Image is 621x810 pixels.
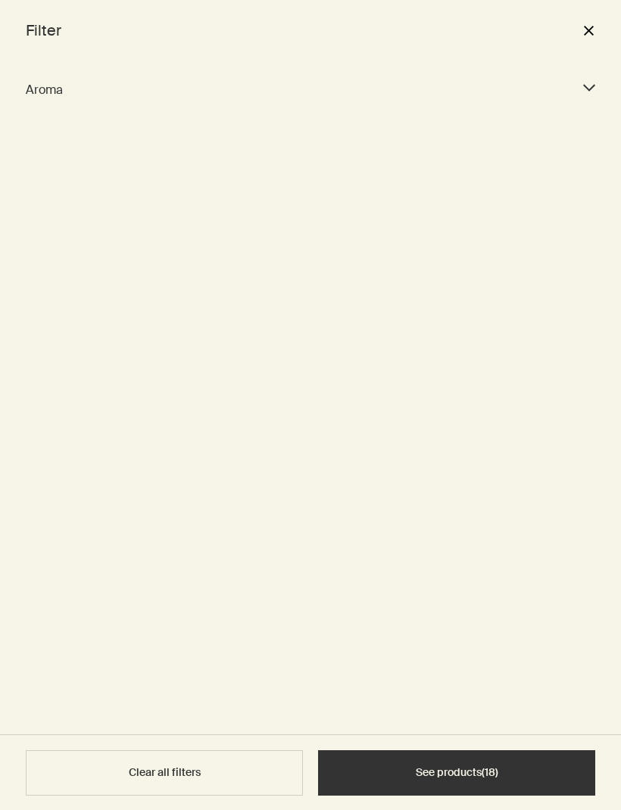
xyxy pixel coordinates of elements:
[318,750,595,796] button: See products(18)
[26,79,568,100] span: Aroma
[26,750,303,796] button: Clear all filters
[26,70,595,110] div: Aroma
[579,17,598,43] button: Close
[26,17,61,43] h2: Filter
